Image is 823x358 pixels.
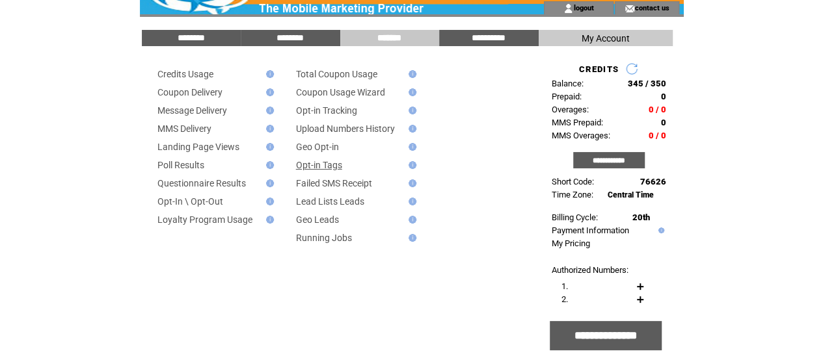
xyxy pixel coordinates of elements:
[262,179,274,187] img: help.gif
[661,92,666,101] span: 0
[552,190,593,199] span: Time Zone:
[405,198,416,205] img: help.gif
[661,118,666,127] span: 0
[405,107,416,114] img: help.gif
[296,214,339,225] a: Geo Leads
[262,107,274,114] img: help.gif
[296,196,364,207] a: Lead Lists Leads
[632,212,650,222] span: 20th
[296,69,377,79] a: Total Coupon Usage
[552,177,594,186] span: Short Code:
[579,64,619,74] span: CREDITS
[561,294,568,304] span: 2.
[608,190,654,199] span: Central Time
[157,123,211,134] a: MMS Delivery
[655,227,664,233] img: help.gif
[296,142,339,152] a: Geo Opt-in
[552,225,629,235] a: Payment Information
[262,143,274,151] img: help.gif
[262,161,274,169] img: help.gif
[262,88,274,96] img: help.gif
[649,105,666,114] span: 0 / 0
[296,105,357,116] a: Opt-in Tracking
[405,161,416,169] img: help.gif
[405,234,416,242] img: help.gif
[157,214,252,225] a: Loyalty Program Usage
[296,233,352,243] a: Running Jobs
[157,196,223,207] a: Opt-In \ Opt-Out
[262,198,274,205] img: help.gif
[552,265,628,275] span: Authorized Numbers:
[640,177,666,186] span: 76626
[405,70,416,78] img: help.gif
[262,216,274,224] img: help.gif
[405,125,416,133] img: help.gif
[405,179,416,187] img: help.gif
[573,3,593,12] a: logout
[262,125,274,133] img: help.gif
[561,281,568,291] span: 1.
[157,178,246,188] a: Questionnaire Results
[552,92,582,101] span: Prepaid:
[563,3,573,14] img: account_icon.gif
[628,79,666,88] span: 345 / 350
[296,178,372,188] a: Failed SMS Receipt
[552,212,598,222] span: Billing Cycle:
[552,118,603,127] span: MMS Prepaid:
[552,79,584,88] span: Balance:
[157,160,204,170] a: Poll Results
[296,87,385,97] a: Coupon Usage Wizard
[552,238,590,248] a: My Pricing
[625,3,634,14] img: contact_us_icon.gif
[157,142,239,152] a: Landing Page Views
[405,216,416,224] img: help.gif
[157,87,223,97] a: Coupon Delivery
[262,70,274,78] img: help.gif
[552,105,589,114] span: Overages:
[634,3,669,12] a: contact us
[649,131,666,140] span: 0 / 0
[582,33,630,44] span: My Account
[296,160,342,170] a: Opt-in Tags
[296,123,395,134] a: Upload Numbers History
[552,131,610,140] span: MMS Overages:
[405,143,416,151] img: help.gif
[157,69,213,79] a: Credits Usage
[405,88,416,96] img: help.gif
[157,105,227,116] a: Message Delivery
